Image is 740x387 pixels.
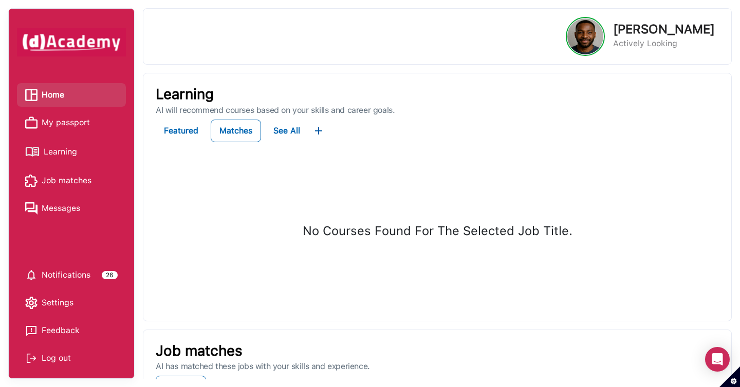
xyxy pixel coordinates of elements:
[25,143,118,161] a: Learning iconLearning
[25,115,118,130] a: My passport iconMy passport
[25,143,40,161] img: Learning icon
[25,117,38,129] img: My passport icon
[17,28,126,56] img: dAcademy
[719,366,740,387] button: Set cookie preferences
[705,347,730,372] div: Open Intercom Messenger
[156,342,719,360] p: Job matches
[44,144,77,160] span: Learning
[42,115,90,130] span: My passport
[613,23,715,35] p: [PERSON_NAME]
[273,124,300,138] div: See All
[312,125,325,137] img: ...
[211,120,261,142] button: Matches
[265,120,308,142] button: See All
[25,297,38,309] img: setting
[164,124,198,138] div: Featured
[25,87,118,103] a: Home iconHome
[25,351,118,366] div: Log out
[219,124,252,138] div: Matches
[42,173,91,188] span: Job matches
[25,202,38,215] img: Messages icon
[25,201,118,216] a: Messages iconMessages
[25,323,118,338] a: Feedback
[613,37,715,50] p: Actively Looking
[25,352,38,364] img: Log out
[156,86,719,103] p: Learning
[25,175,38,187] img: Job matches icon
[25,173,118,188] a: Job matches iconJob matches
[156,224,719,239] h4: No Courses Found For The Selected Job Title.
[25,324,38,337] img: feedback
[42,201,80,216] span: Messages
[42,87,64,103] span: Home
[156,120,207,142] button: Featured
[25,269,38,281] img: setting
[567,18,603,54] img: Profile
[42,267,90,283] span: Notifications
[102,271,118,279] div: 26
[25,89,38,101] img: Home icon
[156,105,719,115] p: AI will recommend courses based on your skills and career goals.
[42,295,73,311] span: Settings
[156,361,719,372] p: AI has matched these jobs with your skills and experience.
